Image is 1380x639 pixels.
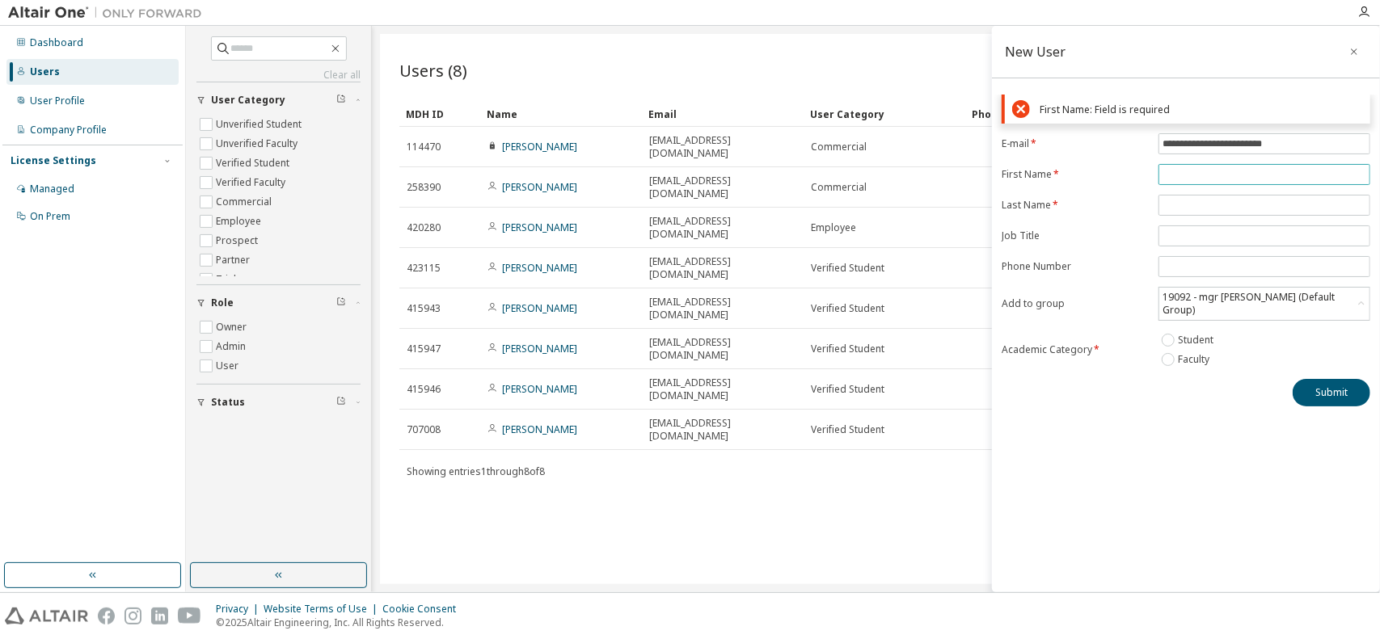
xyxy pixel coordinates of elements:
[124,607,141,624] img: instagram.svg
[216,231,261,250] label: Prospect
[487,101,635,127] div: Name
[407,343,441,355] span: 415947
[972,101,1094,127] div: Phone
[8,5,210,21] img: Altair One
[407,221,441,234] span: 420280
[502,140,577,153] a: [PERSON_NAME]
[1002,199,1149,212] label: Last Name
[407,383,441,396] span: 415946
[216,212,264,231] label: Employee
[811,221,856,234] span: Employee
[216,250,253,270] label: Partner
[502,301,577,315] a: [PERSON_NAME]
[30,210,70,223] div: On Prem
[811,423,884,436] span: Verified Student
[811,302,884,315] span: Verified Student
[336,94,346,107] span: Clear filter
[216,153,293,173] label: Verified Student
[649,376,796,402] span: [EMAIL_ADDRESS][DOMAIN_NAME]
[811,181,867,194] span: Commercial
[98,607,115,624] img: facebook.svg
[211,296,234,309] span: Role
[407,262,441,275] span: 423115
[649,215,796,241] span: [EMAIL_ADDRESS][DOMAIN_NAME]
[1002,168,1149,181] label: First Name
[30,65,60,78] div: Users
[151,607,168,624] img: linkedin.svg
[1178,350,1213,369] label: Faculty
[211,396,245,409] span: Status
[407,141,441,153] span: 114470
[1002,137,1149,150] label: E-mail
[649,296,796,322] span: [EMAIL_ADDRESS][DOMAIN_NAME]
[649,134,796,160] span: [EMAIL_ADDRESS][DOMAIN_NAME]
[216,173,289,192] label: Verified Faculty
[264,603,382,616] div: Website Terms of Use
[407,465,545,478] span: Showing entries 1 through 8 of 8
[30,183,74,195] div: Managed
[502,221,577,234] a: [PERSON_NAME]
[406,101,474,127] div: MDH ID
[649,174,796,200] span: [EMAIL_ADDRESS][DOMAIN_NAME]
[382,603,466,616] div: Cookie Consent
[1002,343,1149,356] label: Academic Category
[1005,45,1066,58] div: New User
[407,181,441,194] span: 258390
[1178,330,1217,350] label: Student
[196,82,361,118] button: User Category
[216,317,250,337] label: Owner
[1160,288,1352,319] div: 19092 - mgr [PERSON_NAME] (Default Group)
[336,296,346,309] span: Clear filter
[1002,297,1149,310] label: Add to group
[407,302,441,315] span: 415943
[178,607,201,624] img: youtube.svg
[30,124,107,137] div: Company Profile
[502,342,577,355] a: [PERSON_NAME]
[649,417,796,443] span: [EMAIL_ADDRESS][DOMAIN_NAME]
[216,115,305,134] label: Unverified Student
[196,285,361,321] button: Role
[196,385,361,420] button: Status
[811,383,884,396] span: Verified Student
[648,101,797,127] div: Email
[30,36,83,49] div: Dashboard
[216,134,301,153] label: Unverified Faculty
[216,356,242,376] label: User
[216,603,264,616] div: Privacy
[1159,288,1369,320] div: 19092 - mgr [PERSON_NAME] (Default Group)
[216,192,275,212] label: Commercial
[1293,379,1370,406] button: Submit
[811,262,884,275] span: Verified Student
[216,270,239,289] label: Trial
[810,101,959,127] div: User Category
[1002,260,1149,273] label: Phone Number
[1002,229,1149,242] label: Job Title
[811,141,867,153] span: Commercial
[30,95,85,107] div: User Profile
[502,180,577,194] a: [PERSON_NAME]
[5,607,88,624] img: altair_logo.svg
[502,422,577,436] a: [PERSON_NAME]
[649,255,796,281] span: [EMAIL_ADDRESS][DOMAIN_NAME]
[407,423,441,436] span: 707008
[196,69,361,82] a: Clear all
[649,336,796,362] span: [EMAIL_ADDRESS][DOMAIN_NAME]
[216,337,249,356] label: Admin
[211,94,285,107] span: User Category
[811,343,884,355] span: Verified Student
[399,59,467,82] span: Users (8)
[216,616,466,629] p: © 2025 Altair Engineering, Inc. All Rights Reserved.
[502,382,577,396] a: [PERSON_NAME]
[336,396,346,409] span: Clear filter
[1040,103,1363,116] div: First Name: Field is required
[502,261,577,275] a: [PERSON_NAME]
[11,154,96,167] div: License Settings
